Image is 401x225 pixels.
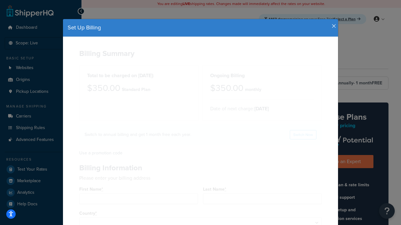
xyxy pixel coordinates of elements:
[87,83,120,93] h3: $350.00
[79,211,97,216] label: Country
[79,150,122,156] a: Use a promotion code
[68,24,333,32] h4: Set Up Billing
[225,186,226,192] abbr: required
[79,174,322,182] p: Please enter your billing address
[210,73,314,78] h2: Ongoing Billing
[79,164,322,172] h2: Billing Information
[122,85,150,94] p: Standard Plan
[290,130,316,139] a: Switch Now
[87,73,191,78] h2: Total to be charged on [DATE]:
[95,210,97,217] abbr: required
[210,104,314,113] p: Date of next charge:
[245,85,261,94] p: monthly
[79,187,103,192] label: First Name
[203,187,227,192] label: Last Name
[210,83,243,93] h3: $350.00
[85,131,191,138] h4: Switch to annual billing and get 1 month free each year.
[79,49,322,57] h2: Billing Summary
[102,186,103,192] abbr: required
[254,105,269,112] strong: [DATE]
